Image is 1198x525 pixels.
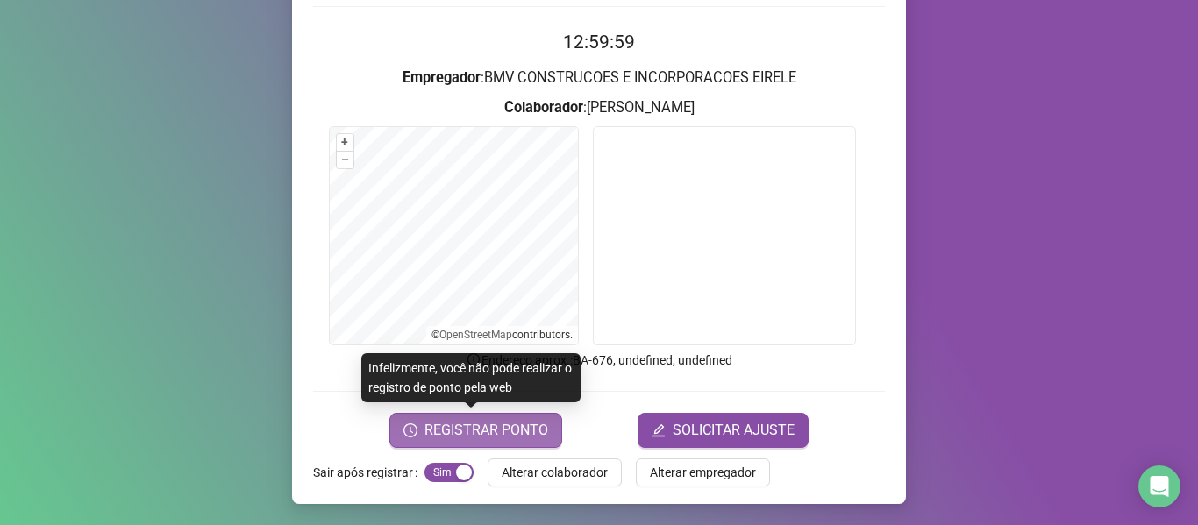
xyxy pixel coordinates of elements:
label: Sair após registrar [313,458,424,486]
span: Alterar colaborador [502,463,608,482]
span: clock-circle [403,423,417,437]
div: Open Intercom Messenger [1138,465,1180,507]
span: SOLICITAR AJUSTE [673,420,795,441]
span: REGISTRAR PONTO [424,420,548,441]
span: Alterar empregador [650,463,756,482]
h3: : BMV CONSTRUCOES E INCORPORACOES EIRELE [313,67,885,89]
button: Alterar empregador [636,458,770,486]
time: 12:59:59 [563,32,635,53]
p: Endereço aprox. : BA-676, undefined, undefined [313,351,885,370]
button: – [337,152,353,168]
button: Alterar colaborador [488,458,622,486]
strong: Empregador [403,69,481,86]
span: edit [652,423,666,437]
div: Infelizmente, você não pode realizar o registro de ponto pela web [361,353,581,402]
button: + [337,134,353,151]
button: editSOLICITAR AJUSTE [638,413,809,448]
span: info-circle [466,351,481,367]
button: REGISTRAR PONTO [389,413,562,448]
h3: : [PERSON_NAME] [313,96,885,119]
strong: Colaborador [504,99,583,116]
a: OpenStreetMap [439,329,512,341]
li: © contributors. [431,329,573,341]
